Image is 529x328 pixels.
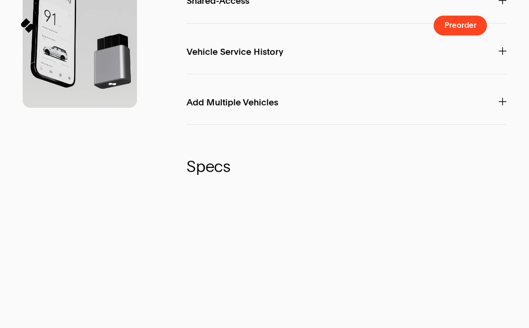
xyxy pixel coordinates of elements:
[187,196,204,206] span: Size
[187,271,474,281] span: On-Board Diagnostics 2 (OBD-II)
[187,47,283,57] span: Vehicle Service History
[187,254,230,264] span: Serial Port
[187,159,196,175] span: S
[187,98,278,107] span: Add Multiple Vehicles
[444,22,477,30] span: Preorder
[187,313,236,322] span: Connection
[214,159,223,175] span: c
[434,16,487,35] button: Preorder a SPARQ Diagnostics Device
[196,159,205,175] span: p
[223,159,230,175] span: s
[187,213,474,222] span: 2.4in x 1.8in x 0.8in
[187,159,506,175] span: Specs
[205,159,214,175] span: e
